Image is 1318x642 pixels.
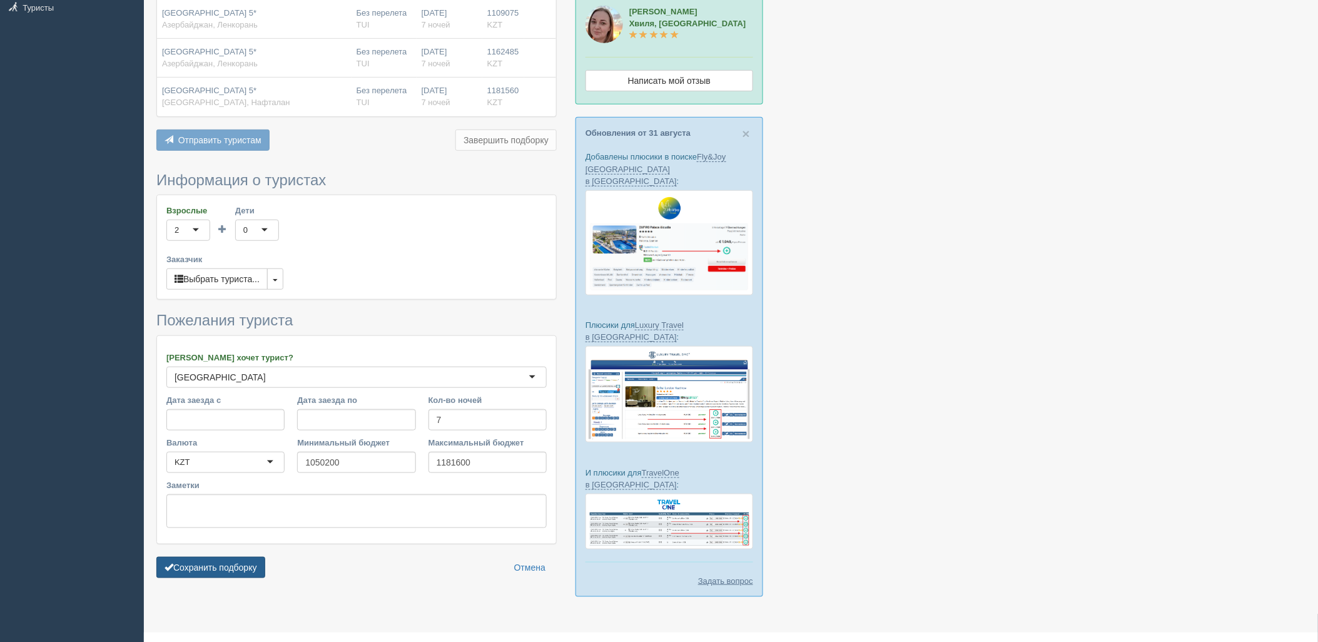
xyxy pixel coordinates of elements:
a: Написать мой отзыв [585,70,753,91]
span: 1109075 [487,8,519,18]
p: И плюсики для : [585,467,753,491]
a: Отмена [506,557,554,578]
span: Азербайджан, Ленкорань [162,20,258,29]
span: Пожелания туриста [156,312,293,329]
button: Выбрать туриста... [166,268,268,290]
button: Сохранить подборку [156,557,265,578]
span: [GEOGRAPHIC_DATA] 5* [162,47,256,56]
label: Минимальный бюджет [297,437,415,449]
h3: Информация о туристах [156,172,557,188]
div: [GEOGRAPHIC_DATA] [175,371,266,384]
a: Обновления от 31 августа [585,128,691,138]
label: Заметки [166,479,547,491]
div: 2 [175,224,179,237]
img: fly-joy-de-proposal-crm-for-travel-agency.png [585,190,753,295]
span: 7 ночей [422,98,450,107]
button: Завершить подборку [455,130,557,151]
div: Без перелета [357,85,412,108]
a: [PERSON_NAME]Хвиля, [GEOGRAPHIC_DATA] [629,7,746,40]
img: travel-one-%D0%BF%D1%96%D0%B4%D0%B1%D1%96%D1%80%D0%BA%D0%B0-%D1%81%D1%80%D0%BC-%D0%B4%D0%BB%D1%8F... [585,494,753,549]
span: 1162485 [487,47,519,56]
label: Заказчик [166,253,547,265]
label: Взрослые [166,205,210,217]
span: [GEOGRAPHIC_DATA] 5* [162,86,256,95]
label: Дата заезда с [166,394,285,406]
div: KZT [175,456,190,469]
label: Дети [235,205,279,217]
span: Азербайджан, Ленкорань [162,59,258,68]
div: 0 [243,224,248,237]
span: KZT [487,98,503,107]
a: TravelOne в [GEOGRAPHIC_DATA] [585,468,679,490]
label: Кол-во ночей [428,394,547,406]
div: [DATE] [422,46,477,69]
label: Валюта [166,437,285,449]
span: Отправить туристам [178,135,261,145]
p: Плюсики для : [585,319,753,343]
span: 1181560 [487,86,519,95]
span: [GEOGRAPHIC_DATA] 5* [162,8,256,18]
label: Максимальный бюджет [428,437,547,449]
span: × [743,126,750,141]
p: Добавлены плюсики в поиске : [585,151,753,186]
div: [DATE] [422,8,477,31]
span: KZT [487,59,503,68]
input: 7-10 или 7,10,14 [428,409,547,431]
span: TUI [357,98,370,107]
span: TUI [357,20,370,29]
div: Без перелета [357,46,412,69]
div: [DATE] [422,85,477,108]
button: Close [743,127,750,140]
span: 7 ночей [422,59,450,68]
span: 7 ночей [422,20,450,29]
span: [GEOGRAPHIC_DATA], Нафталан [162,98,290,107]
a: Luxury Travel в [GEOGRAPHIC_DATA] [585,320,684,342]
a: Задать вопрос [698,575,753,587]
button: Отправить туристам [156,130,270,151]
img: luxury-travel-%D0%BF%D0%BE%D0%B4%D0%B1%D0%BE%D1%80%D0%BA%D0%B0-%D1%81%D1%80%D0%BC-%D0%B4%D0%BB%D1... [585,346,753,442]
span: KZT [487,20,503,29]
a: Fly&Joy [GEOGRAPHIC_DATA] в [GEOGRAPHIC_DATA] [585,152,726,186]
span: TUI [357,59,370,68]
label: Дата заезда по [297,394,415,406]
label: [PERSON_NAME] хочет турист? [166,352,547,364]
div: Без перелета [357,8,412,31]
